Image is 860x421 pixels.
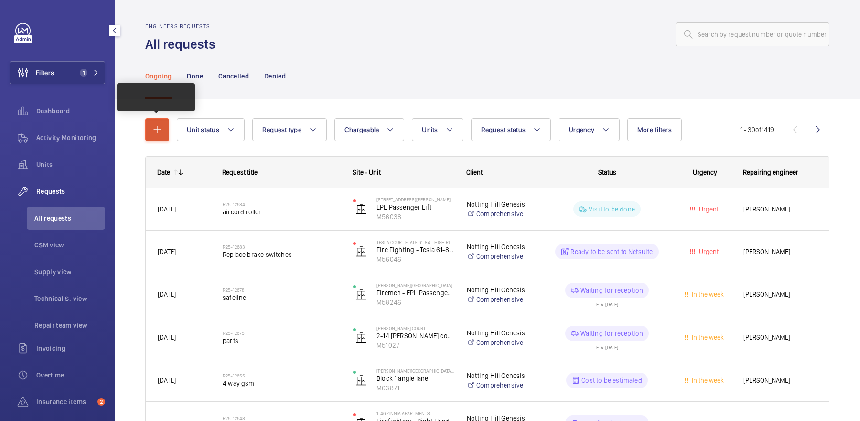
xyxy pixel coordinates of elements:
div: Date [157,168,170,176]
a: Comprehensive [467,252,536,261]
span: [PERSON_NAME] [743,204,817,215]
p: [STREET_ADDRESS][PERSON_NAME] [376,197,454,202]
span: In the week [690,377,724,384]
span: Request type [262,126,301,133]
h2: R25-12655 [223,373,341,378]
div: ETA: [DATE] [596,298,618,307]
span: [DATE] [158,290,176,298]
span: Site - Unit [353,168,381,176]
p: Notting Hill Genesis [467,199,536,209]
p: 2-14 [PERSON_NAME] court [376,331,454,341]
p: Denied [264,71,286,81]
a: Comprehensive [467,380,536,390]
span: In the week [690,333,724,341]
img: elevator.svg [355,203,367,215]
div: ETA: [DATE] [596,341,618,350]
h2: R25-12648 [223,415,341,421]
button: Units [412,118,463,141]
span: Requests [36,187,105,196]
span: All requests [34,213,105,223]
span: Units [36,160,105,169]
img: elevator.svg [355,246,367,257]
p: Ongoing [145,71,172,81]
h2: R25-12675 [223,330,341,336]
h2: Engineers requests [145,23,221,30]
span: Dashboard [36,106,105,116]
span: More filters [637,126,672,133]
span: Urgency [693,168,717,176]
p: M63871 [376,383,454,393]
span: parts [223,336,341,345]
p: [PERSON_NAME] Court [376,325,454,331]
span: Replace brake switches [223,250,341,259]
img: elevator.svg [355,375,367,386]
p: M58246 [376,298,454,307]
span: of [755,126,762,133]
p: M51027 [376,341,454,350]
p: Block 1 angle lane [376,374,454,383]
span: Activity Monitoring [36,133,105,143]
p: M56046 [376,255,454,264]
span: [PERSON_NAME] [743,289,817,300]
p: Fire Fighting - Tesla 61-84 schn euro [376,245,454,255]
span: aircord roller [223,207,341,217]
span: Repairing engineer [743,168,798,176]
p: [PERSON_NAME][GEOGRAPHIC_DATA] [376,282,454,288]
span: 1 - 30 1419 [740,126,774,133]
span: [DATE] [158,248,176,255]
h1: All requests [145,35,221,53]
span: Overtime [36,370,105,380]
a: Comprehensive [467,338,536,347]
button: Urgency [559,118,620,141]
span: Technical S. view [34,294,105,303]
p: Tesla Court Flats 61-84 - High Risk Building [376,239,454,245]
img: elevator.svg [355,289,367,300]
p: [PERSON_NAME][GEOGRAPHIC_DATA] 1 - High Risk Building [376,368,454,374]
p: M56038 [376,212,454,222]
button: Request type [252,118,327,141]
button: Request status [471,118,551,141]
a: Comprehensive [467,295,536,304]
button: Chargeable [334,118,405,141]
span: Status [598,168,616,176]
p: Notting Hill Genesis [467,285,536,295]
span: Client [466,168,483,176]
p: Cost to be estimated [581,376,642,385]
span: [DATE] [158,333,176,341]
span: 4 way gsm [223,378,341,388]
p: Done [187,71,203,81]
span: Supply view [34,267,105,277]
p: Notting Hill Genesis [467,242,536,252]
span: [PERSON_NAME] [743,332,817,343]
p: EPL Passenger Lift [376,202,454,212]
button: More filters [627,118,682,141]
span: safeline [223,293,341,302]
span: Unit status [187,126,219,133]
p: Firemen - EPL Passenger Lift [376,288,454,298]
span: 2 [97,398,105,406]
span: Request title [222,168,258,176]
button: Unit status [177,118,245,141]
a: Comprehensive [467,209,536,219]
p: Waiting for reception [580,286,644,295]
p: Visit to be done [589,204,635,214]
span: Chargeable [344,126,379,133]
span: In the week [690,290,724,298]
span: CSM view [34,240,105,250]
span: Repair team view [34,321,105,330]
p: 1-46 Zinnia Apartments [376,410,454,416]
span: 1 [80,69,87,77]
span: Insurance items [36,397,94,407]
span: [PERSON_NAME] [743,246,817,257]
span: Urgent [697,205,719,213]
span: Units [422,126,438,133]
span: [PERSON_NAME] [743,375,817,386]
h2: R25-12678 [223,287,341,293]
h2: R25-12684 [223,201,341,207]
input: Search by request number or quote number [676,22,829,46]
button: Filters1 [10,61,105,84]
span: Filters [36,68,54,78]
img: elevator.svg [355,332,367,343]
p: Notting Hill Genesis [467,328,536,338]
span: Urgency [569,126,594,133]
